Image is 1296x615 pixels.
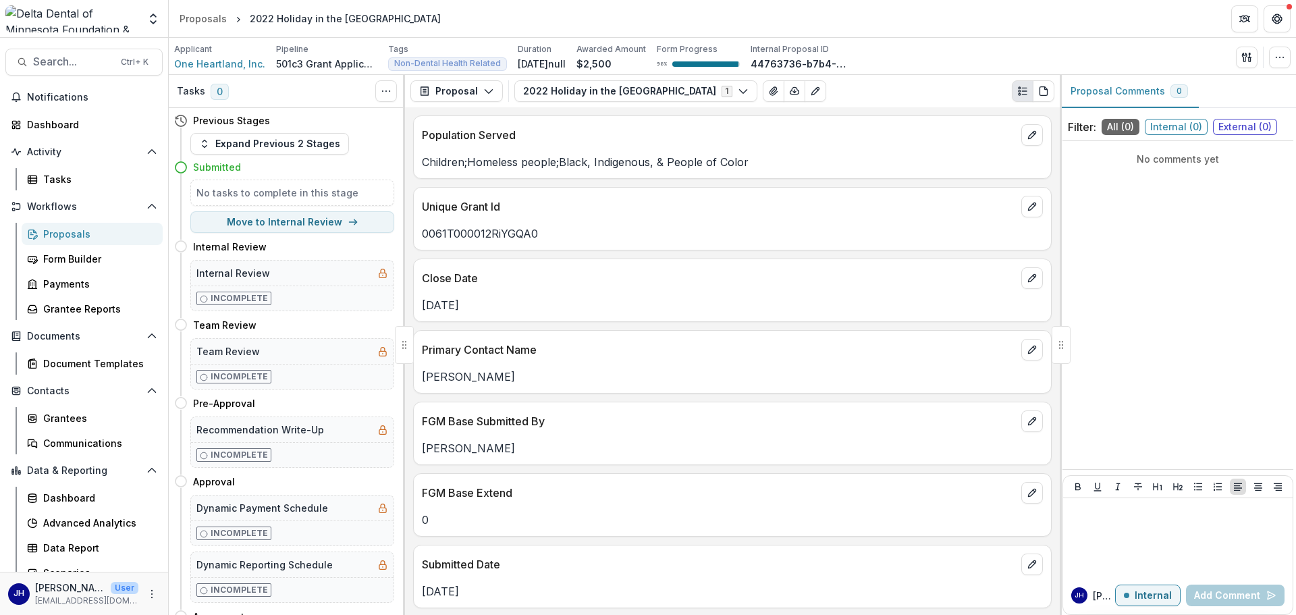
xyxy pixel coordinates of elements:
[211,527,268,539] p: Incomplete
[1033,80,1054,102] button: PDF view
[422,154,1043,170] p: Children;Homeless people;Black, Indigenous, & People of Color
[43,227,152,241] div: Proposals
[657,43,718,55] p: Form Progress
[190,211,394,233] button: Move to Internal Review
[5,5,138,32] img: Delta Dental of Minnesota Foundation & Community Giving logo
[1068,119,1096,135] p: Filter:
[5,113,163,136] a: Dashboard
[196,423,324,437] h5: Recommendation Write-Up
[22,168,163,190] a: Tasks
[518,43,551,55] p: Duration
[1021,554,1043,575] button: edit
[211,84,229,100] span: 0
[144,586,160,602] button: More
[118,55,151,70] div: Ctrl + K
[196,344,260,358] h5: Team Review
[35,581,105,595] p: [PERSON_NAME]
[33,55,113,68] span: Search...
[43,436,152,450] div: Communications
[1060,75,1199,108] button: Proposal Comments
[422,342,1016,358] p: Primary Contact Name
[111,582,138,594] p: User
[43,277,152,291] div: Payments
[1190,479,1206,495] button: Bullet List
[211,371,268,383] p: Incomplete
[1089,479,1106,495] button: Underline
[276,43,308,55] p: Pipeline
[276,57,377,71] p: 501c3 Grant Application Workflow
[576,43,646,55] p: Awarded Amount
[1130,479,1146,495] button: Strike
[1021,410,1043,432] button: edit
[174,9,446,28] nav: breadcrumb
[43,356,152,371] div: Document Templates
[177,86,205,97] h3: Tasks
[174,9,232,28] a: Proposals
[514,80,757,102] button: 2022 Holiday in the [GEOGRAPHIC_DATA]1
[196,501,328,515] h5: Dynamic Payment Schedule
[43,411,152,425] div: Grantees
[22,248,163,270] a: Form Builder
[751,43,829,55] p: Internal Proposal ID
[518,57,566,71] p: [DATE]null
[1145,119,1208,135] span: Internal ( 0 )
[22,298,163,320] a: Grantee Reports
[1186,585,1285,606] button: Add Comment
[193,240,267,254] h4: Internal Review
[193,113,270,128] h4: Previous Stages
[27,385,141,397] span: Contacts
[422,270,1016,286] p: Close Date
[27,146,141,158] span: Activity
[422,583,1043,599] p: [DATE]
[35,595,138,607] p: [EMAIL_ADDRESS][DOMAIN_NAME]
[43,302,152,316] div: Grantee Reports
[1012,80,1033,102] button: Plaintext view
[1250,479,1266,495] button: Align Center
[22,562,163,584] a: Scenarios
[43,172,152,186] div: Tasks
[1170,479,1186,495] button: Heading 2
[375,80,397,102] button: Toggle View Cancelled Tasks
[43,491,152,505] div: Dashboard
[5,49,163,76] button: Search...
[422,127,1016,143] p: Population Served
[1115,585,1181,606] button: Internal
[22,512,163,534] a: Advanced Analytics
[27,117,152,132] div: Dashboard
[422,198,1016,215] p: Unique Grant Id
[576,57,612,71] p: $2,500
[22,487,163,509] a: Dashboard
[422,512,1043,528] p: 0
[422,485,1016,501] p: FGM Base Extend
[422,369,1043,385] p: [PERSON_NAME]
[1021,267,1043,289] button: edit
[22,352,163,375] a: Document Templates
[1177,86,1182,96] span: 0
[144,5,163,32] button: Open entity switcher
[180,11,227,26] div: Proposals
[211,449,268,461] p: Incomplete
[211,292,268,304] p: Incomplete
[13,589,24,598] div: John Howe
[250,11,441,26] div: 2022 Holiday in the [GEOGRAPHIC_DATA]
[1068,152,1288,166] p: No comments yet
[763,80,784,102] button: View Attached Files
[22,273,163,295] a: Payments
[43,252,152,266] div: Form Builder
[1264,5,1291,32] button: Get Help
[43,566,152,580] div: Scenarios
[1135,590,1172,601] p: Internal
[190,133,349,155] button: Expand Previous 2 Stages
[1021,482,1043,504] button: edit
[5,141,163,163] button: Open Activity
[5,86,163,108] button: Notifications
[22,407,163,429] a: Grantees
[193,475,235,489] h4: Approval
[1270,479,1286,495] button: Align Right
[22,432,163,454] a: Communications
[43,541,152,555] div: Data Report
[410,80,503,102] button: Proposal
[5,380,163,402] button: Open Contacts
[657,59,667,69] p: 98 %
[174,57,265,71] a: One Heartland, Inc.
